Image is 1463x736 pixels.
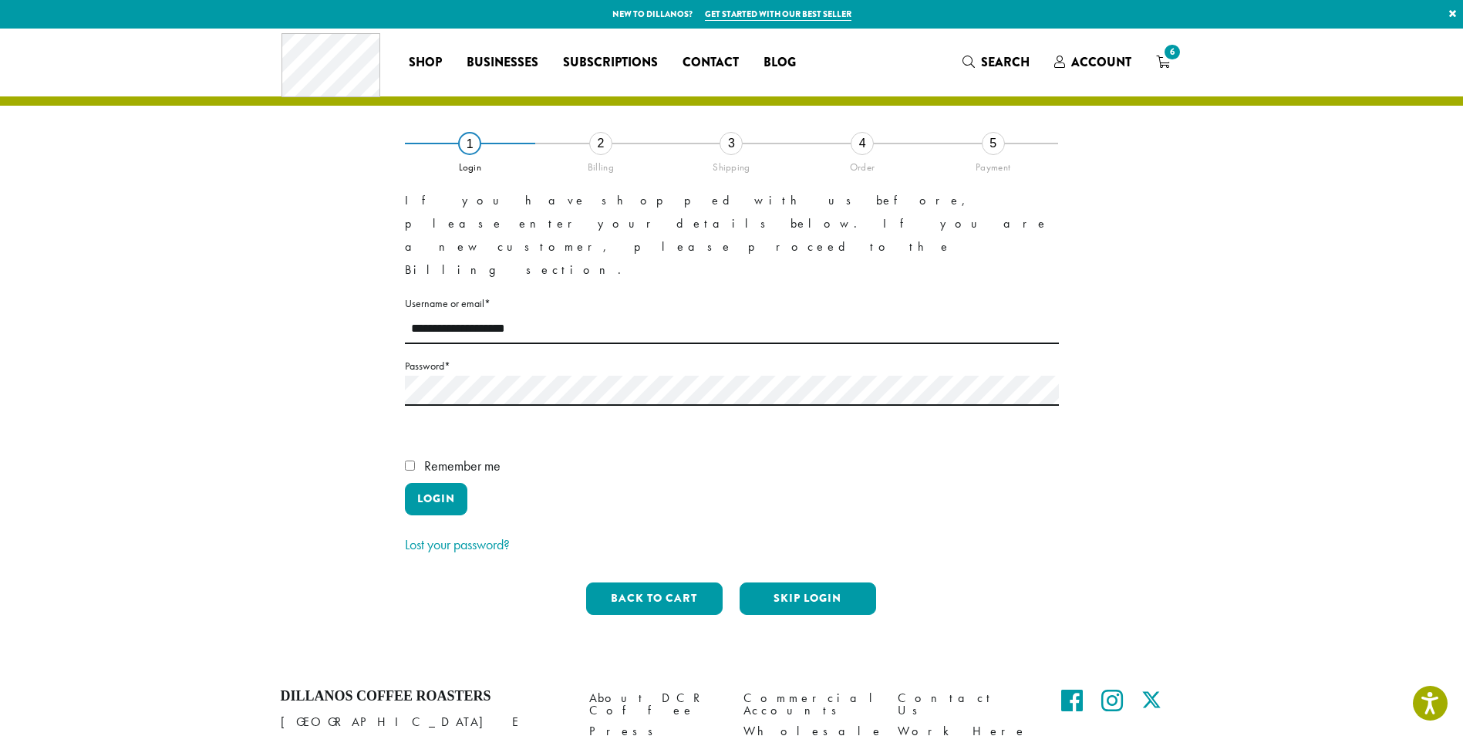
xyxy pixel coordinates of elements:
[851,132,874,155] div: 4
[405,155,536,174] div: Login
[589,688,720,721] a: About DCR Coffee
[467,53,538,73] span: Businesses
[898,688,1029,721] a: Contact Us
[563,53,658,73] span: Subscriptions
[281,688,566,705] h4: Dillanos Coffee Roasters
[405,294,1059,313] label: Username or email
[720,132,743,155] div: 3
[405,483,467,515] button: Login
[396,50,454,75] a: Shop
[589,132,612,155] div: 2
[409,53,442,73] span: Shop
[740,582,876,615] button: Skip Login
[666,155,797,174] div: Shipping
[405,461,415,471] input: Remember me
[764,53,796,73] span: Blog
[586,582,723,615] button: Back to cart
[1071,53,1131,71] span: Account
[705,8,851,21] a: Get started with our best seller
[950,49,1042,75] a: Search
[458,132,481,155] div: 1
[683,53,739,73] span: Contact
[405,535,510,553] a: Lost your password?
[1161,42,1182,62] span: 6
[981,53,1030,71] span: Search
[405,189,1059,282] p: If you have shopped with us before, please enter your details below. If you are a new customer, p...
[535,155,666,174] div: Billing
[405,356,1059,376] label: Password
[797,155,928,174] div: Order
[743,688,875,721] a: Commercial Accounts
[424,457,501,474] span: Remember me
[982,132,1005,155] div: 5
[928,155,1059,174] div: Payment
